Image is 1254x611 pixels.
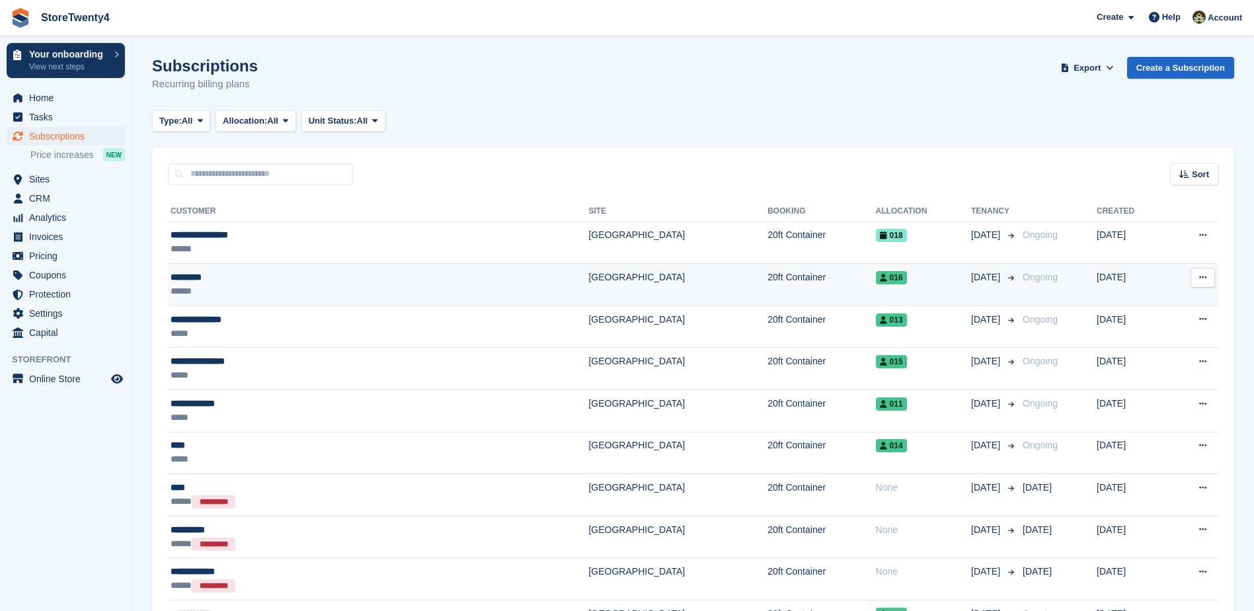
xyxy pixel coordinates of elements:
span: Help [1162,11,1181,24]
span: [DATE] [971,481,1003,495]
td: [GEOGRAPHIC_DATA] [588,558,767,600]
a: menu [7,108,125,126]
span: Export [1074,61,1101,75]
span: 013 [876,313,907,327]
span: All [182,114,193,128]
td: [DATE] [1097,432,1167,474]
span: Account [1208,11,1242,24]
span: [DATE] [1023,524,1052,535]
p: Recurring billing plans [152,77,258,92]
td: 20ft Container [767,390,875,432]
span: Ongoing [1023,229,1058,240]
button: Type: All [152,110,210,132]
th: Site [588,201,767,222]
span: Invoices [29,227,108,246]
span: 014 [876,439,907,452]
button: Allocation: All [216,110,296,132]
a: menu [7,189,125,208]
span: All [267,114,278,128]
span: Type: [159,114,182,128]
span: [DATE] [971,438,1003,452]
span: [DATE] [971,270,1003,284]
span: Online Store [29,370,108,388]
td: 20ft Container [767,558,875,600]
p: View next steps [29,61,108,73]
span: Analytics [29,208,108,227]
a: menu [7,285,125,304]
a: menu [7,208,125,227]
span: 011 [876,397,907,411]
span: 016 [876,271,907,284]
td: [GEOGRAPHIC_DATA] [588,516,767,558]
th: Customer [168,201,588,222]
h1: Subscriptions [152,57,258,75]
span: Protection [29,285,108,304]
button: Unit Status: All [301,110,385,132]
th: Allocation [876,201,971,222]
td: 20ft Container [767,222,875,264]
td: [GEOGRAPHIC_DATA] [588,390,767,432]
a: menu [7,227,125,246]
a: menu [7,323,125,342]
span: Home [29,89,108,107]
span: Ongoing [1023,272,1058,282]
span: [DATE] [971,523,1003,537]
td: [GEOGRAPHIC_DATA] [588,348,767,390]
td: 20ft Container [767,474,875,516]
span: [DATE] [971,397,1003,411]
span: Subscriptions [29,127,108,145]
span: [DATE] [971,565,1003,579]
span: [DATE] [971,228,1003,242]
p: Your onboarding [29,50,108,59]
td: [GEOGRAPHIC_DATA] [588,432,767,474]
td: [DATE] [1097,222,1167,264]
div: None [876,481,971,495]
td: [DATE] [1097,305,1167,348]
td: [GEOGRAPHIC_DATA] [588,305,767,348]
span: [DATE] [971,313,1003,327]
span: Ongoing [1023,440,1058,450]
img: Lee Hanlon [1193,11,1206,24]
div: None [876,523,971,537]
a: Price increases NEW [30,147,125,162]
td: [DATE] [1097,390,1167,432]
div: None [876,565,971,579]
a: Your onboarding View next steps [7,43,125,78]
span: Ongoing [1023,356,1058,366]
span: [DATE] [1023,482,1052,493]
span: Capital [29,323,108,342]
a: menu [7,370,125,388]
td: 20ft Container [767,516,875,558]
td: 20ft Container [767,264,875,306]
span: 018 [876,229,907,242]
img: stora-icon-8386f47178a22dfd0bd8f6a31ec36ba5ce8667c1dd55bd0f319d3a0aa187defe.svg [11,8,30,28]
span: Ongoing [1023,314,1058,325]
td: 20ft Container [767,432,875,474]
a: menu [7,304,125,323]
a: Preview store [109,371,125,387]
span: Sites [29,170,108,188]
a: menu [7,247,125,265]
th: Created [1097,201,1167,222]
td: [DATE] [1097,516,1167,558]
span: Unit Status: [309,114,357,128]
span: Pricing [29,247,108,265]
span: Sort [1192,168,1209,181]
th: Tenancy [971,201,1017,222]
td: [DATE] [1097,474,1167,516]
span: Settings [29,304,108,323]
th: Booking [767,201,875,222]
a: menu [7,170,125,188]
span: [DATE] [1023,566,1052,577]
td: [GEOGRAPHIC_DATA] [588,222,767,264]
a: Create a Subscription [1127,57,1234,79]
td: [GEOGRAPHIC_DATA] [588,474,767,516]
td: [DATE] [1097,348,1167,390]
span: All [357,114,368,128]
a: menu [7,89,125,107]
span: Tasks [29,108,108,126]
span: [DATE] [971,354,1003,368]
span: Allocation: [223,114,267,128]
span: Create [1097,11,1123,24]
td: [DATE] [1097,558,1167,600]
